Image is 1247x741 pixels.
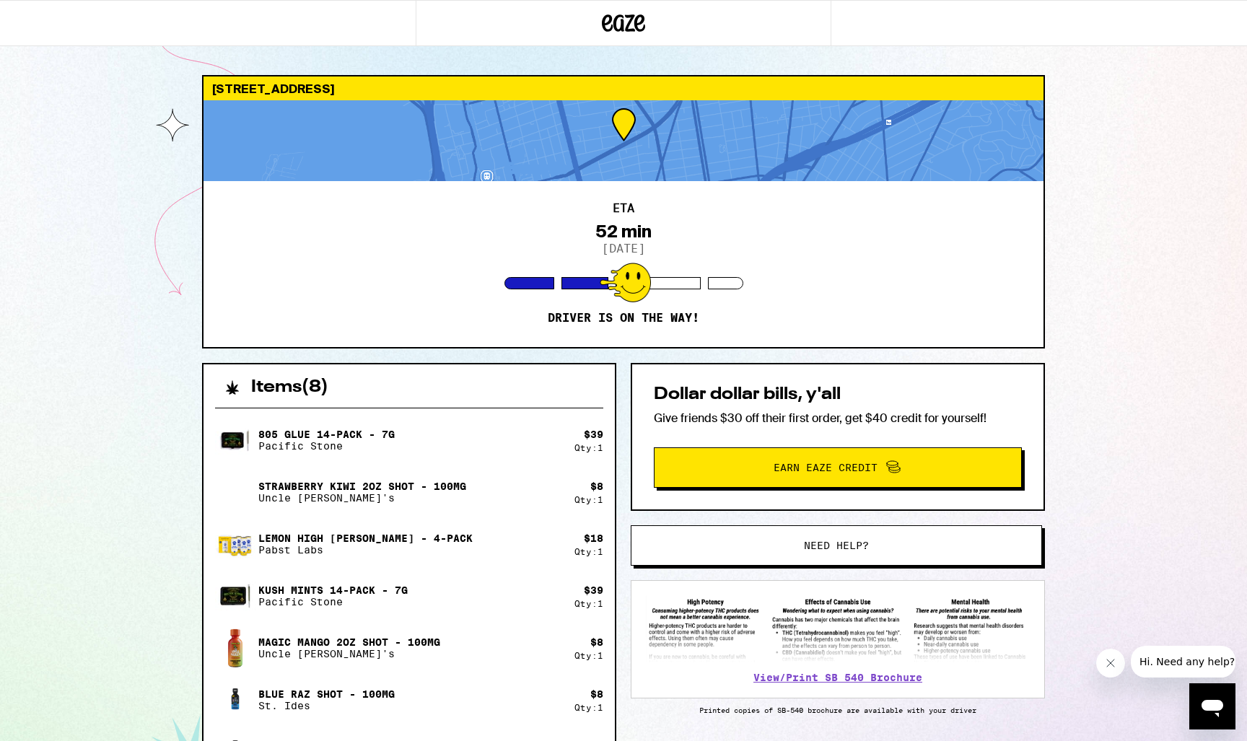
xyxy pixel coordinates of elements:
[804,540,869,551] span: Need help?
[258,481,466,492] p: Strawberry Kiwi 2oz Shot - 100mg
[204,76,1043,100] div: [STREET_ADDRESS]
[258,596,408,608] p: Pacific Stone
[1131,646,1235,678] iframe: Message from company
[258,688,395,700] p: Blue Raz Shot - 100mg
[258,648,440,659] p: Uncle [PERSON_NAME]'s
[258,584,408,596] p: Kush Mints 14-Pack - 7g
[251,379,328,396] h2: Items ( 8 )
[654,411,1022,426] p: Give friends $30 off their first order, get $40 credit for yourself!
[215,472,255,512] img: Strawberry Kiwi 2oz Shot - 100mg
[215,524,255,564] img: Lemon High Seltzer - 4-Pack
[613,203,634,214] h2: ETA
[631,525,1042,566] button: Need help?
[258,429,395,440] p: 805 Glue 14-Pack - 7g
[654,386,1022,403] h2: Dollar dollar bills, y'all
[258,636,440,648] p: Magic Mango 2oz Shot - 100mg
[574,495,603,504] div: Qty: 1
[631,706,1045,714] p: Printed copies of SB-540 brochure are available with your driver
[258,700,395,711] p: St. Ides
[584,532,603,544] div: $ 18
[258,492,466,504] p: Uncle [PERSON_NAME]'s
[258,440,395,452] p: Pacific Stone
[584,429,603,440] div: $ 39
[548,311,699,325] p: Driver is on the way!
[590,688,603,700] div: $ 8
[595,222,652,242] div: 52 min
[584,584,603,596] div: $ 39
[215,628,255,668] img: Magic Mango 2oz Shot - 100mg
[215,420,255,460] img: 805 Glue 14-Pack - 7g
[590,636,603,648] div: $ 8
[258,532,473,544] p: Lemon High [PERSON_NAME] - 4-Pack
[215,680,255,720] img: Blue Raz Shot - 100mg
[602,242,645,255] p: [DATE]
[753,672,922,683] a: View/Print SB 540 Brochure
[574,651,603,660] div: Qty: 1
[774,462,878,473] span: Earn Eaze Credit
[574,547,603,556] div: Qty: 1
[574,703,603,712] div: Qty: 1
[1189,683,1235,729] iframe: Button to launch messaging window
[1096,649,1125,678] iframe: Close message
[574,443,603,452] div: Qty: 1
[654,447,1022,488] button: Earn Eaze Credit
[215,576,255,616] img: Kush Mints 14-Pack - 7g
[258,544,473,556] p: Pabst Labs
[646,595,1030,662] img: SB 540 Brochure preview
[590,481,603,492] div: $ 8
[574,599,603,608] div: Qty: 1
